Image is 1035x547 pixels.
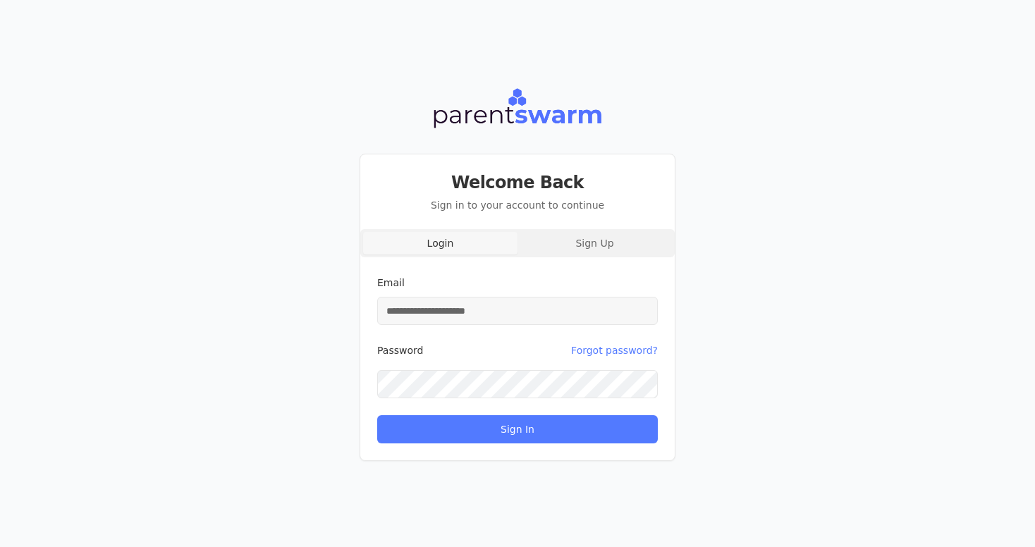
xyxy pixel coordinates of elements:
[571,336,658,364] button: Forgot password?
[432,86,603,131] img: Parentswarm
[377,277,405,288] label: Email
[377,415,658,443] button: Sign In
[377,171,658,194] h3: Welcome Back
[517,232,672,254] button: Sign Up
[377,345,423,355] label: Password
[363,232,517,254] button: Login
[377,198,658,212] p: Sign in to your account to continue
